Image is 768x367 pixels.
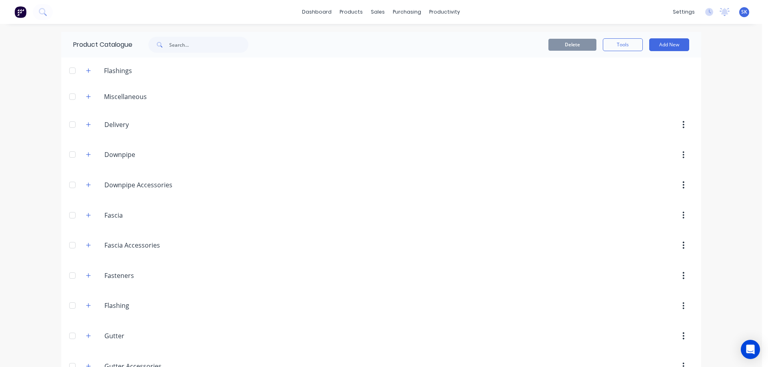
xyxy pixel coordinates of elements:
[14,6,26,18] img: Factory
[389,6,425,18] div: purchasing
[649,38,689,51] button: Add New
[548,39,596,51] button: Delete
[104,240,199,250] input: Enter category name
[98,66,138,75] div: Flashings
[61,32,132,58] div: Product Catalogue
[741,340,760,359] div: Open Intercom Messenger
[367,6,389,18] div: sales
[425,6,464,18] div: productivity
[336,6,367,18] div: products
[169,37,248,53] input: Search...
[98,92,153,101] div: Miscellaneous
[104,120,199,129] input: Enter category name
[298,6,336,18] a: dashboard
[741,8,747,16] span: SK
[104,210,199,220] input: Enter category name
[104,150,199,159] input: Enter category name
[104,180,199,190] input: Enter category name
[669,6,699,18] div: settings
[104,271,199,280] input: Enter category name
[603,38,643,51] button: Tools
[104,301,199,310] input: Enter category name
[104,331,199,341] input: Enter category name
